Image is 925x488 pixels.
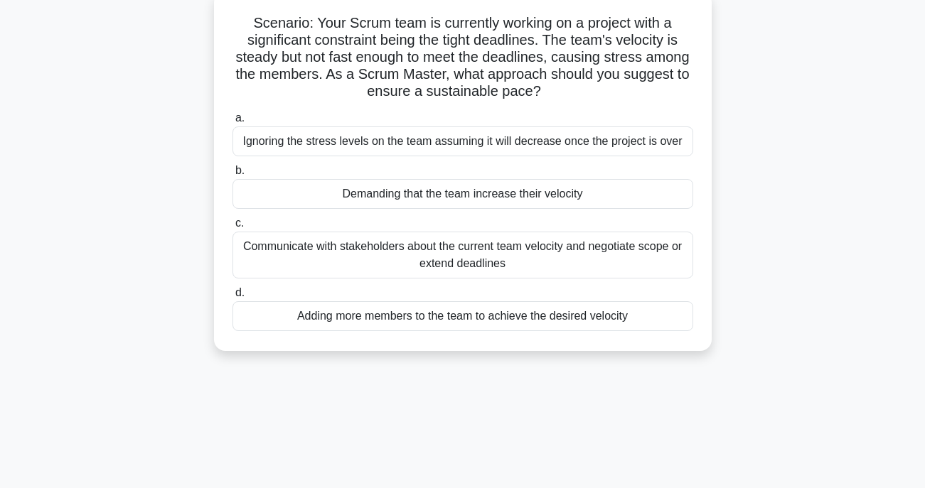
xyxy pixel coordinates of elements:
[235,217,244,229] span: c.
[235,286,245,298] span: d.
[232,232,693,278] div: Communicate with stakeholders about the current team velocity and negotiate scope or extend deadl...
[232,126,693,156] div: Ignoring the stress levels on the team assuming it will decrease once the project is over
[235,164,245,176] span: b.
[232,301,693,331] div: Adding more members to the team to achieve the desired velocity
[235,112,245,124] span: a.
[232,179,693,209] div: Demanding that the team increase their velocity
[231,14,695,101] h5: Scenario: Your Scrum team is currently working on a project with a significant constraint being t...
